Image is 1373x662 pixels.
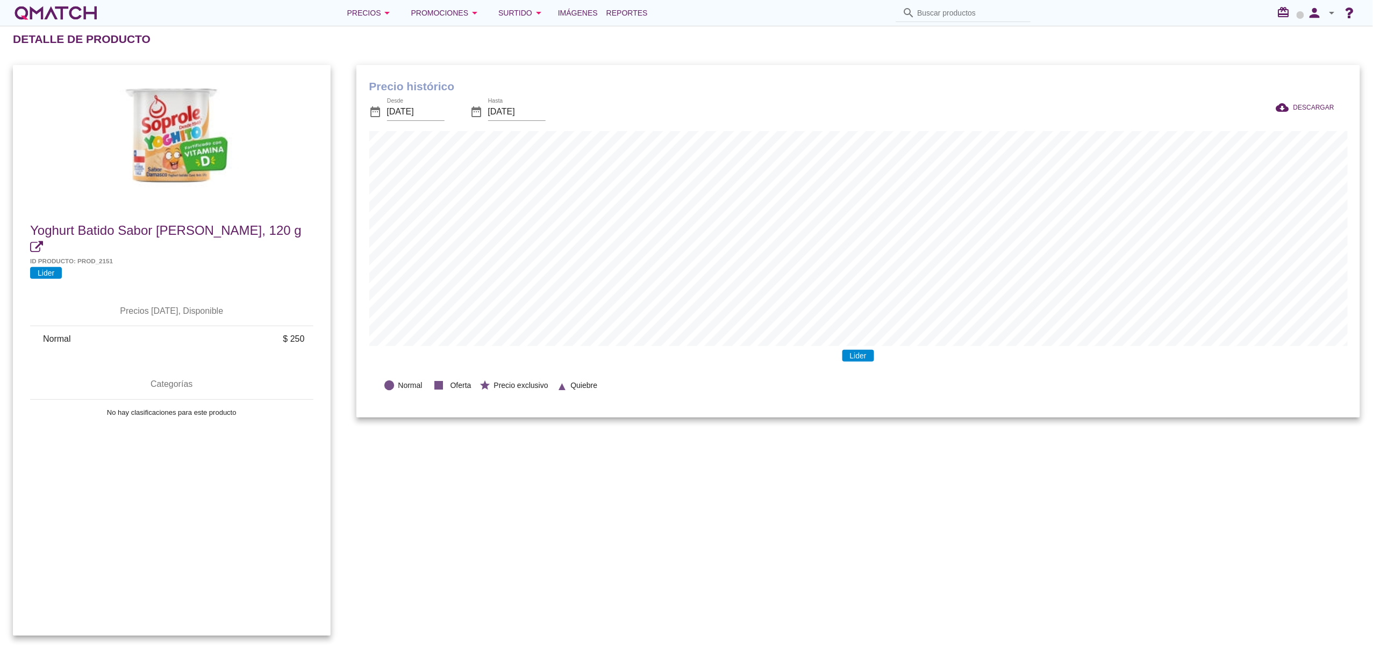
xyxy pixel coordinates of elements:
[558,6,598,19] span: Imágenes
[411,6,482,19] div: Promociones
[556,378,568,390] i: ▲
[30,256,313,265] h5: Id producto: PROD_2151
[494,380,548,391] span: Precio exclusivo
[403,2,490,24] button: Promociones
[381,6,394,19] i: arrow_drop_down
[347,6,394,19] div: Precios
[384,379,396,391] i: lens
[13,31,151,48] h2: Detalle de producto
[606,6,648,19] span: Reportes
[30,400,313,426] td: No hay clasificaciones para este producto
[1326,6,1339,19] i: arrow_drop_down
[13,2,99,24] a: white-qmatch-logo
[554,2,602,24] a: Imágenes
[1268,98,1343,117] button: DESCARGAR
[490,2,554,24] button: Surtido
[30,369,313,399] th: Categorías
[1277,6,1295,19] i: redeem
[30,326,187,352] td: Normal
[842,350,874,362] span: Lider
[369,105,382,118] i: date_range
[30,267,62,279] span: Lider
[498,6,545,19] div: Surtido
[431,377,448,394] i: stop
[902,6,915,19] i: search
[339,2,403,24] button: Precios
[30,223,302,238] span: Yoghurt Batido Sabor [PERSON_NAME], 120 g
[450,380,471,391] span: Oferta
[532,6,545,19] i: arrow_drop_down
[369,78,1348,95] h1: Precio histórico
[570,380,597,391] span: Quiebre
[480,379,491,391] i: star
[1276,101,1293,114] i: cloud_download
[488,103,546,120] input: Hasta
[398,380,423,391] span: Normal
[187,326,313,352] td: $ 250
[387,103,445,120] input: Desde
[468,6,481,19] i: arrow_drop_down
[470,105,483,118] i: date_range
[602,2,652,24] a: Reportes
[917,4,1025,21] input: Buscar productos
[1304,5,1326,20] i: person
[1293,103,1334,112] span: DESCARGAR
[30,296,313,326] th: Precios [DATE], Disponible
